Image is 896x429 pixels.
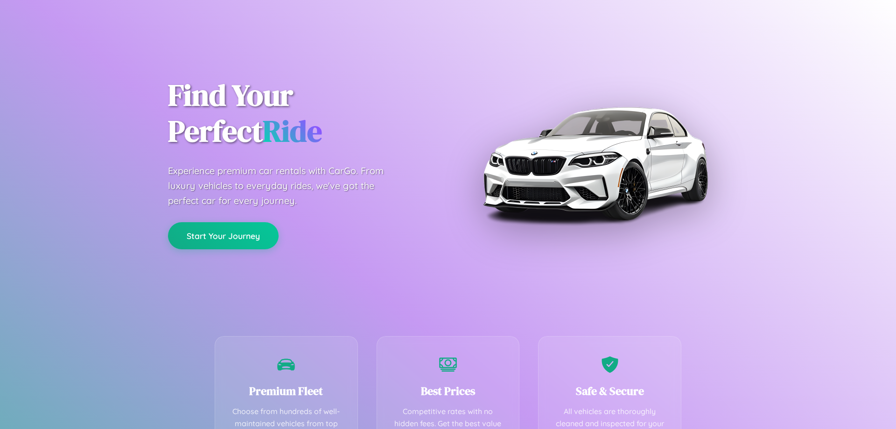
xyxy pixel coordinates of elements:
[229,383,343,399] h3: Premium Fleet
[168,163,401,208] p: Experience premium car rentals with CarGo. From luxury vehicles to everyday rides, we've got the ...
[391,383,505,399] h3: Best Prices
[553,383,667,399] h3: Safe & Secure
[263,111,322,151] span: Ride
[168,222,279,249] button: Start Your Journey
[478,47,712,280] img: Premium BMW car rental vehicle
[168,77,434,149] h1: Find Your Perfect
